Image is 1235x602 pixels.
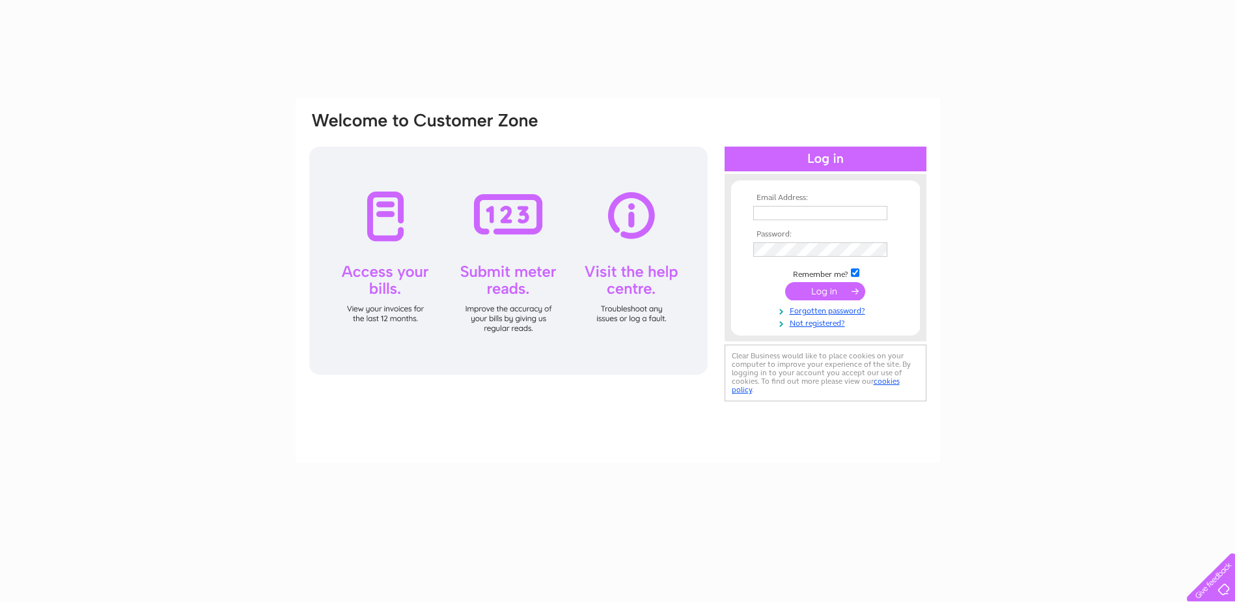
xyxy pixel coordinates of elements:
[750,266,901,279] td: Remember me?
[753,304,901,316] a: Forgotten password?
[785,282,865,300] input: Submit
[725,345,926,401] div: Clear Business would like to place cookies on your computer to improve your experience of the sit...
[750,193,901,203] th: Email Address:
[732,377,900,394] a: cookies policy
[750,230,901,239] th: Password:
[753,316,901,328] a: Not registered?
